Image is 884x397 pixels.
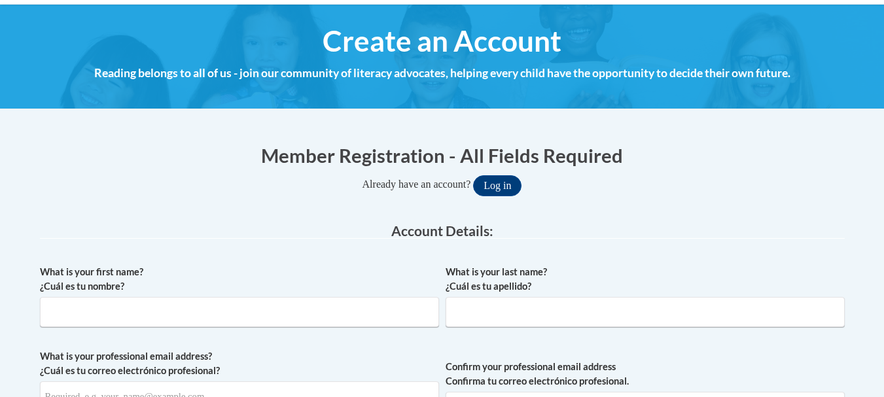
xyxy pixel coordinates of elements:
label: Confirm your professional email address Confirma tu correo electrónico profesional. [446,360,845,388]
h1: Member Registration - All Fields Required [40,142,845,169]
span: Create an Account [323,24,561,58]
input: Metadata input [446,297,845,327]
label: What is your first name? ¿Cuál es tu nombre? [40,265,439,294]
label: What is your last name? ¿Cuál es tu apellido? [446,265,845,294]
button: Log in [473,175,522,196]
label: What is your professional email address? ¿Cuál es tu correo electrónico profesional? [40,349,439,378]
span: Account Details: [391,222,493,239]
span: Already have an account? [362,179,471,190]
h4: Reading belongs to all of us - join our community of literacy advocates, helping every child have... [40,65,845,82]
input: Metadata input [40,297,439,327]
